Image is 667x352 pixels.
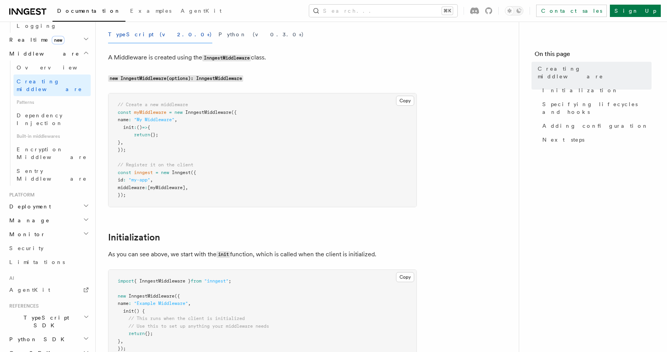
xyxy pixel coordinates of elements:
[147,125,150,130] span: {
[14,96,91,108] span: Patterns
[134,308,145,314] span: () {
[505,6,523,15] button: Toggle dark mode
[52,36,64,44] span: new
[176,2,226,21] a: AgentKit
[542,100,652,116] span: Specifying lifecycles and hooks
[17,23,57,29] span: Logging
[6,303,39,309] span: References
[539,119,652,133] a: Adding configuration
[17,64,96,71] span: Overview
[150,132,158,137] span: {};
[6,213,91,227] button: Manage
[118,170,131,175] span: const
[6,50,80,58] span: Middleware
[396,96,414,106] button: Copy
[118,162,193,168] span: // Register it on the client
[14,142,91,164] a: Encryption Middleware
[188,301,191,306] span: ,
[118,338,120,344] span: }
[17,168,87,182] span: Sentry Middleware
[123,125,134,130] span: init
[442,7,453,15] kbd: ⌘K
[181,8,222,14] span: AgentKit
[57,8,121,14] span: Documentation
[542,122,648,130] span: Adding configuration
[204,278,229,284] span: "inngest"
[538,65,652,80] span: Creating middleware
[218,26,304,43] button: Python (v0.3.0+)
[145,331,153,336] span: {};
[134,170,153,175] span: inngest
[14,74,91,96] a: Creating middleware
[134,132,150,137] span: return
[174,117,177,122] span: ,
[169,110,172,115] span: =
[14,108,91,130] a: Dependency Injection
[156,170,158,175] span: =
[6,200,91,213] button: Deployment
[396,272,414,282] button: Copy
[142,125,147,130] span: =>
[185,185,188,190] span: ,
[118,185,145,190] span: middleware
[6,255,91,269] a: Limitations
[6,241,91,255] a: Security
[6,33,91,47] button: Realtimenew
[134,125,137,130] span: :
[174,293,180,299] span: ({
[6,335,69,343] span: Python SDK
[229,278,231,284] span: ;
[118,140,120,145] span: }
[120,140,123,145] span: ,
[6,217,50,224] span: Manage
[134,301,188,306] span: "Example Middleware"
[118,117,129,122] span: name
[6,332,91,346] button: Python SDK
[539,133,652,147] a: Next steps
[6,36,64,44] span: Realtime
[9,245,44,251] span: Security
[185,110,231,115] span: InngestMiddleware
[536,5,607,17] a: Contact sales
[542,86,618,94] span: Initialization
[6,192,35,198] span: Platform
[118,177,123,183] span: id
[108,52,417,63] p: A Middleware is created using the class.
[108,249,417,260] p: As you can see above, we start with the function, which is called when the client is initialized.
[172,170,191,175] span: Inngest
[17,146,87,160] span: Encryption Middleware
[134,110,166,115] span: myMiddleware
[217,251,230,258] code: init
[134,278,191,284] span: { InngestMiddleware }
[610,5,661,17] a: Sign Up
[231,110,237,115] span: ({
[123,177,126,183] span: :
[52,2,125,22] a: Documentation
[535,62,652,83] a: Creating middleware
[161,170,169,175] span: new
[145,185,147,190] span: :
[118,110,131,115] span: const
[108,232,160,243] a: Initialization
[129,331,145,336] span: return
[147,185,185,190] span: [myMiddleware]
[6,47,91,61] button: Middleware
[6,61,91,186] div: Middleware
[14,19,91,33] a: Logging
[125,2,176,21] a: Examples
[129,323,269,329] span: // Use this to set up anything your middleware needs
[202,55,251,61] code: InngestMiddleware
[17,112,63,126] span: Dependency Injection
[129,293,174,299] span: InngestMiddleware
[535,49,652,62] h4: On this page
[129,301,131,306] span: :
[130,8,171,14] span: Examples
[118,192,126,198] span: });
[137,125,142,130] span: ()
[150,177,153,183] span: ,
[118,102,188,107] span: // Create a new middleware
[14,164,91,186] a: Sentry Middleware
[6,275,14,281] span: AI
[542,136,584,144] span: Next steps
[174,110,183,115] span: new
